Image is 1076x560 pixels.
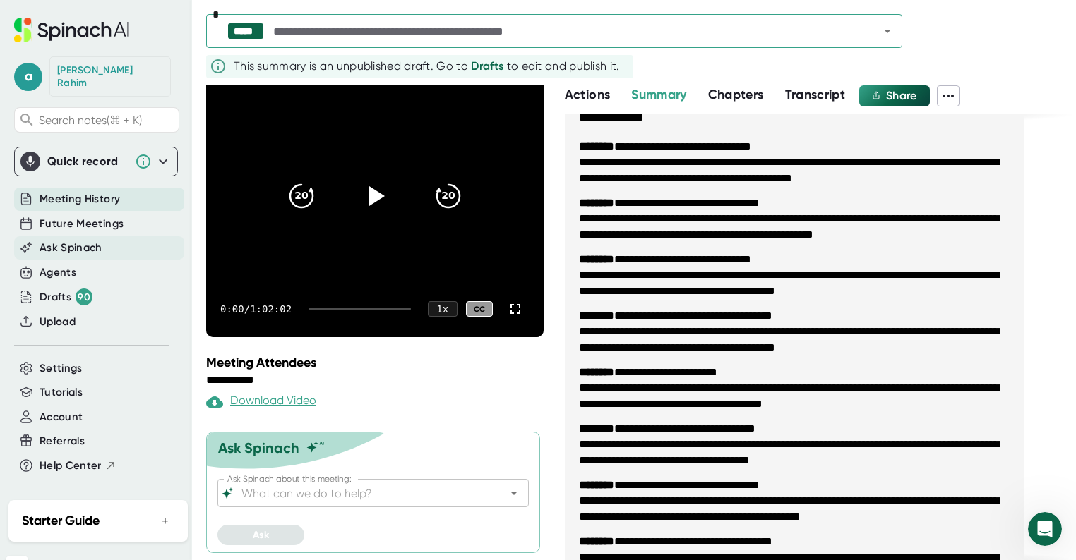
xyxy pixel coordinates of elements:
img: Profile image for Yoav [192,23,220,51]
div: Drafts [40,288,92,305]
span: Actions [565,87,610,102]
div: 90 [76,288,92,305]
div: Meeting Attendees [206,355,547,370]
div: Ask a question [29,202,214,217]
button: Messages [94,430,188,487]
button: Drafts 90 [40,288,92,305]
div: 0:00 / 1:02:02 [220,303,292,315]
span: Help [224,465,246,475]
div: FAQFrequently Asked Questions about Getting Started,… [15,325,268,392]
div: Ask Spinach [218,439,299,456]
button: Settings [40,360,83,377]
span: Messages [117,465,166,475]
button: Help [189,430,282,487]
button: Ask [217,525,304,545]
button: Share [859,85,930,106]
div: 1 x [428,301,458,317]
button: Tutorials [40,384,83,401]
div: Abdul Rahim [57,64,163,89]
button: Actions [565,85,610,104]
button: Ask Spinach [40,240,102,256]
button: Agents [40,264,76,281]
div: This summary is an unpublished draft. Go to to edit and publish it. [234,58,620,75]
div: CC [466,301,493,317]
button: + [156,511,174,531]
button: Help Center [40,458,116,474]
div: Getting Started with Spinach AISpinach helps run your meeting, summarize the conversation and… [15,251,268,318]
button: Open [878,21,897,41]
span: Share [886,89,917,102]
span: a [14,63,42,91]
button: Chapters [708,85,764,104]
div: Quick record [47,154,128,169]
button: Account [40,409,83,425]
button: Upload [40,314,76,330]
img: Profile image for Fin [220,208,237,225]
input: What can we do to help? [239,483,483,503]
button: Open [504,483,524,503]
div: AI Agent and team can help [29,217,214,231]
div: Close [243,23,268,48]
p: How can we help? [28,148,254,172]
span: Search notes (⌘ + K) [39,114,175,127]
span: Home [31,465,63,475]
span: Spinach helps run your meeting, summarize the conversation and… [29,279,249,305]
button: Transcript [785,85,846,104]
button: Referrals [40,433,85,449]
button: Drafts [471,58,503,75]
div: Download Video [206,394,316,410]
div: Quick record [20,147,172,176]
div: FAQ [29,336,253,351]
h2: Starter Guide [22,511,100,530]
div: Ask a questionAI Agent and team can helpProfile image for Fin [14,190,268,243]
button: Future Meetings [40,216,124,232]
span: Frequently Asked Questions about Getting Started,… [29,353,238,379]
img: logo [28,27,51,49]
span: Help Center [40,458,102,474]
div: Getting Started with Spinach AI [29,262,253,277]
span: Summary [631,87,686,102]
span: Drafts [471,59,503,73]
span: Transcript [785,87,846,102]
iframe: Intercom live chat [1028,512,1062,546]
span: Chapters [708,87,764,102]
button: Summary [631,85,686,104]
p: Hi! Need help using Spinach AI?👋 [28,100,254,148]
button: Meeting History [40,191,120,207]
span: Ask [253,529,269,541]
